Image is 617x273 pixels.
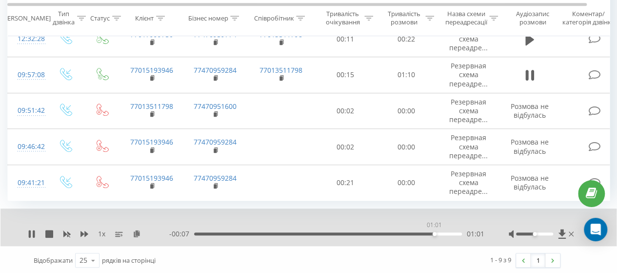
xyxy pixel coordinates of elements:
[449,133,488,160] span: Резервная схема переадре...
[53,10,75,27] div: Тип дзвінка
[376,57,437,93] td: 01:10
[254,14,294,22] div: Співробітник
[188,14,228,22] div: Бізнес номер
[194,65,237,75] a: 77470959284
[433,232,437,236] div: Accessibility label
[1,14,51,22] div: [PERSON_NAME]
[315,165,376,201] td: 00:21
[511,102,549,120] span: Розмова не відбулась
[130,102,173,111] a: 77013511798
[315,129,376,165] td: 00:02
[315,21,376,57] td: 00:11
[511,173,549,191] span: Розмова не відбулась
[18,137,37,156] div: 09:46:42
[490,255,511,265] div: 1 - 9 з 9
[376,165,437,201] td: 00:00
[315,57,376,93] td: 00:15
[259,65,302,75] a: 77013511798
[194,173,237,183] a: 77470959284
[130,30,173,39] a: 77017999750
[533,232,537,236] div: Accessibility label
[194,102,237,111] a: 77470951600
[449,61,488,88] span: Резервная схема переадре...
[509,10,556,27] div: Аудіозапис розмови
[449,25,488,52] span: Резервная схема переадре...
[425,218,444,232] div: 01:01
[376,129,437,165] td: 00:00
[169,229,194,239] span: - 00:07
[130,65,173,75] a: 77015193946
[130,137,173,147] a: 77015193946
[34,256,73,265] span: Відображати
[467,229,484,239] span: 01:01
[18,65,37,84] div: 09:57:08
[98,229,105,239] span: 1 x
[445,10,487,27] div: Назва схеми переадресації
[449,169,488,196] span: Резервная схема переадре...
[90,14,110,22] div: Статус
[560,10,617,27] div: Коментар/категорія дзвінка
[376,21,437,57] td: 00:22
[18,101,37,120] div: 09:51:42
[323,10,362,27] div: Тривалість очікування
[259,30,302,39] a: 77013511798
[315,93,376,129] td: 00:02
[194,30,237,39] a: 77470959774
[376,93,437,129] td: 00:00
[135,14,154,22] div: Клієнт
[18,173,37,192] div: 09:41:21
[531,253,545,267] a: 1
[384,10,423,27] div: Тривалість розмови
[18,29,37,48] div: 12:32:28
[584,218,607,241] div: Open Intercom Messenger
[80,255,87,265] div: 25
[130,173,173,183] a: 77015193946
[511,137,549,155] span: Розмова не відбулась
[194,137,237,147] a: 77470959284
[449,97,488,124] span: Резервная схема переадре...
[102,256,156,265] span: рядків на сторінці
